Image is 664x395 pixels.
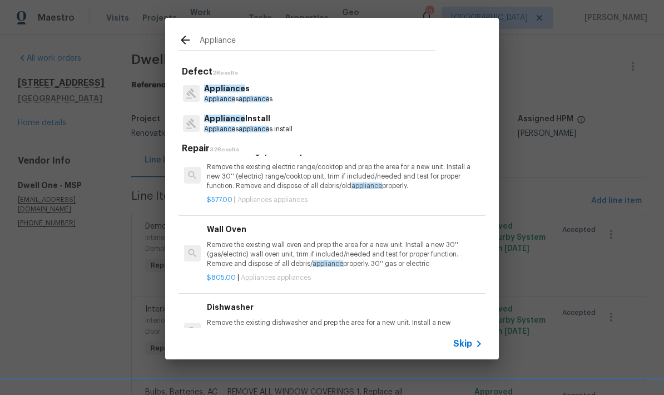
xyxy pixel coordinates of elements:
[204,115,245,122] span: Appliance
[241,274,311,281] span: Appliances appliances
[204,126,235,132] span: Appliance
[200,33,435,50] input: Search issues or repairs
[204,113,293,125] p: Install
[204,125,293,134] p: s s install
[351,182,382,189] span: appliance
[212,70,238,76] span: 2 Results
[207,223,483,235] h6: Wall Oven
[182,66,485,78] h5: Defect
[313,260,343,267] span: appliance
[204,85,245,92] span: Appliance
[210,147,239,152] span: 32 Results
[239,96,269,102] span: appliance
[207,274,236,281] span: $805.00
[204,95,272,104] p: s s
[207,273,483,283] p: |
[207,301,483,313] h6: Dishwasher
[237,196,308,203] span: Appliances appliances
[207,318,483,347] p: Remove the existing dishwasher and prep the area for a new unit. Install a new dishwasher (PM to ...
[182,143,485,155] h5: Repair
[204,83,272,95] p: s
[207,162,483,191] p: Remove the existing electric range/cooktop and prep the area for a new unit. Install a new 30'' (...
[239,126,269,132] span: appliance
[207,196,232,203] span: $577.00
[453,338,472,349] span: Skip
[207,240,483,269] p: Remove the existing wall oven and prep the area for a new unit. Install a new 30'' (gas/electric)...
[207,195,483,205] p: |
[204,96,235,102] span: Appliance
